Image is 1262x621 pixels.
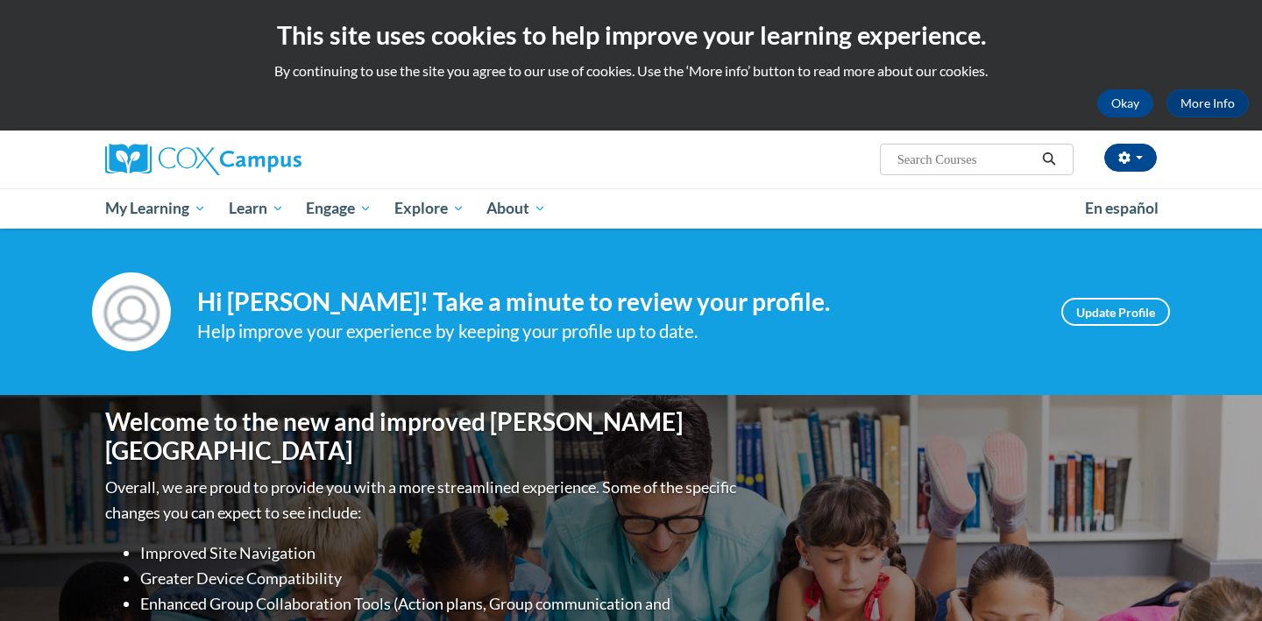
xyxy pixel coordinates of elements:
[896,149,1036,170] input: Search Courses
[13,18,1249,53] h2: This site uses cookies to help improve your learning experience.
[1036,149,1062,170] button: Search
[140,540,741,566] li: Improved Site Navigation
[197,317,1035,346] div: Help improve your experience by keeping your profile up to date.
[1061,298,1170,326] a: Update Profile
[306,198,372,219] span: Engage
[1074,190,1170,227] a: En español
[140,566,741,591] li: Greater Device Compatibility
[229,198,284,219] span: Learn
[1192,551,1248,607] iframe: Button to launch messaging window
[79,188,1183,229] div: Main menu
[92,272,171,351] img: Profile Image
[197,287,1035,317] h4: Hi [PERSON_NAME]! Take a minute to review your profile.
[1097,89,1153,117] button: Okay
[394,198,464,219] span: Explore
[13,61,1249,81] p: By continuing to use the site you agree to our use of cookies. Use the ‘More info’ button to read...
[476,188,558,229] a: About
[1085,199,1159,217] span: En español
[105,144,438,175] a: Cox Campus
[105,475,741,526] p: Overall, we are proud to provide you with a more streamlined experience. Some of the specific cha...
[105,144,301,175] img: Cox Campus
[94,188,217,229] a: My Learning
[486,198,546,219] span: About
[105,407,741,466] h1: Welcome to the new and improved [PERSON_NAME][GEOGRAPHIC_DATA]
[294,188,383,229] a: Engage
[217,188,295,229] a: Learn
[383,188,476,229] a: Explore
[1104,144,1157,172] button: Account Settings
[105,198,206,219] span: My Learning
[1166,89,1249,117] a: More Info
